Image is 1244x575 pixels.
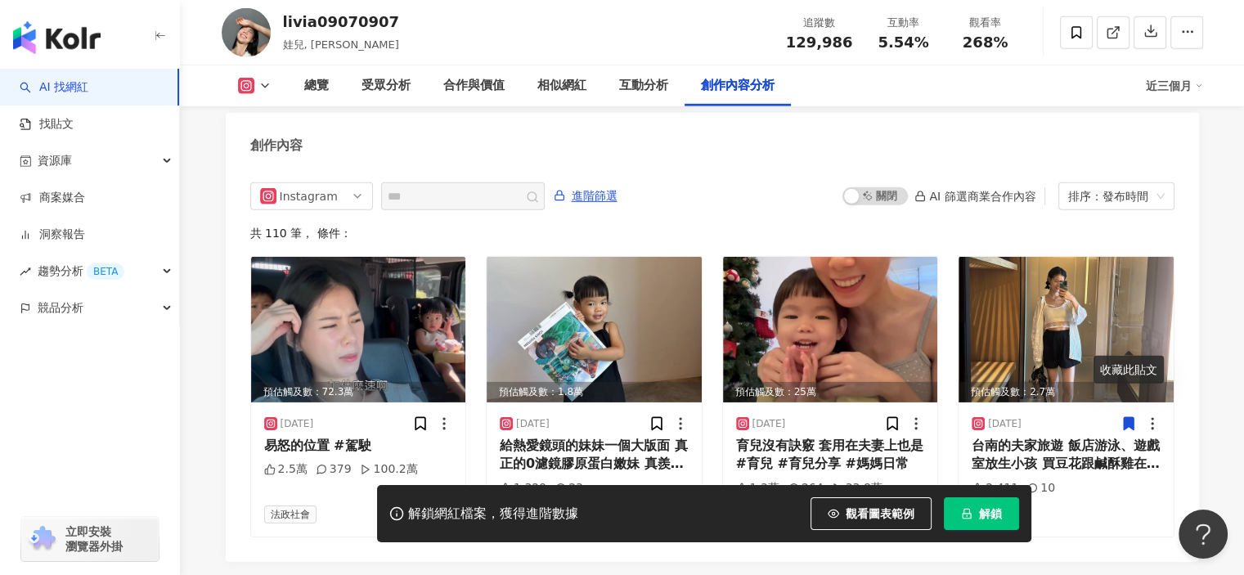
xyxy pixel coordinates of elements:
div: 2,411 [972,480,1018,496]
div: 264 [788,480,824,496]
div: 收藏此貼文 [1094,356,1164,384]
div: 379 [316,461,352,478]
div: [DATE] [516,417,550,431]
div: 排序：發布時間 [1068,183,1150,209]
span: 5.54% [878,34,928,51]
div: BETA [87,263,124,280]
div: 預估觸及數：72.3萬 [251,382,466,402]
div: 預估觸及數：25萬 [723,382,938,402]
span: 觀看圖表範例 [846,507,914,520]
div: 1,329 [500,480,546,496]
span: 解鎖 [979,507,1002,520]
a: searchAI 找網紅 [20,79,88,96]
div: 相似網紅 [537,76,586,96]
div: 給熱愛鏡頭的妹妹一個大版面 真正的0濾鏡膠原蛋白嫩妹 真羨慕 快要2歲了 開始越來越會講話了 很期待妳跟哥哥好好的聊天 童言童語最可愛 #bonnie #女兒 #1y11m [500,437,689,474]
span: 129,986 [786,34,853,51]
div: 23 [555,480,583,496]
img: post-image [959,257,1174,402]
div: 解鎖網紅檔案，獲得進階數據 [408,505,578,523]
img: post-image [723,257,938,402]
a: 洞察報告 [20,227,85,243]
button: 解鎖 [944,497,1019,530]
div: 互動分析 [619,76,668,96]
div: 互動率 [873,15,935,31]
span: lock [961,508,972,519]
div: Instagram [280,183,333,209]
div: 預估觸及數：2.7萬 [959,382,1174,402]
div: livia09070907 [283,11,400,32]
a: 商案媒合 [20,190,85,206]
div: 2.5萬 [264,461,308,478]
div: post-image預估觸及數：25萬 [723,257,938,402]
div: post-image預估觸及數：72.3萬 [251,257,466,402]
div: 總覽 [304,76,329,96]
span: rise [20,266,31,277]
div: [DATE] [752,417,786,431]
div: 共 110 筆 ， 條件： [250,227,1174,240]
div: [DATE] [988,417,1022,431]
div: post-image預估觸及數：2.7萬 [959,257,1174,402]
div: 追蹤數 [786,15,853,31]
div: 100.2萬 [360,461,418,478]
img: post-image [251,257,466,402]
div: AI 篩選商業合作內容 [914,190,1035,203]
a: 找貼文 [20,116,74,133]
div: [DATE] [281,417,314,431]
img: post-image [487,257,702,402]
span: 立即安裝 瀏覽器外掛 [65,524,123,554]
span: 資源庫 [38,142,72,179]
div: 創作內容分析 [701,76,775,96]
div: 預估觸及數：1.8萬 [487,382,702,402]
div: post-image預估觸及數：1.8萬 [487,257,702,402]
div: 合作與價值 [443,76,505,96]
span: 進階篩選 [572,183,618,209]
img: chrome extension [26,526,58,552]
div: 近三個月 [1146,73,1203,99]
div: 育兒沒有訣竅 套用在夫妻上也是 #育兒 #育兒分享 #媽媽日常 [736,437,925,474]
span: 趨勢分析 [38,253,124,290]
button: 觀看圖表範例 [811,497,932,530]
span: 268% [963,34,1008,51]
span: 娃兒, [PERSON_NAME] [283,38,399,51]
div: 10 [1026,480,1055,496]
a: chrome extension立即安裝 瀏覽器外掛 [21,517,159,561]
div: 創作內容 [250,137,303,155]
img: logo [13,21,101,54]
span: 競品分析 [38,290,83,326]
div: 易怒的位置 #駕駛 [264,437,453,455]
div: 台南的夫家旅遊 飯店游泳、遊戲室放生小孩 買豆花跟鹹酥雞在飯店大廳吃聊天 買火鍋到大姊姐夫家煮晚餐聊天 探親一起餐廳吃飯 走一個太熱不要去外面人擠人 什麼行程都沒有就是這樣free 大家好像也都... [972,437,1161,474]
div: 觀看率 [954,15,1017,31]
img: KOL Avatar [222,8,271,57]
div: 1.3萬 [736,480,779,496]
div: 33.8萬 [832,480,882,496]
button: 進階篩選 [553,182,618,209]
div: 受眾分析 [362,76,411,96]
